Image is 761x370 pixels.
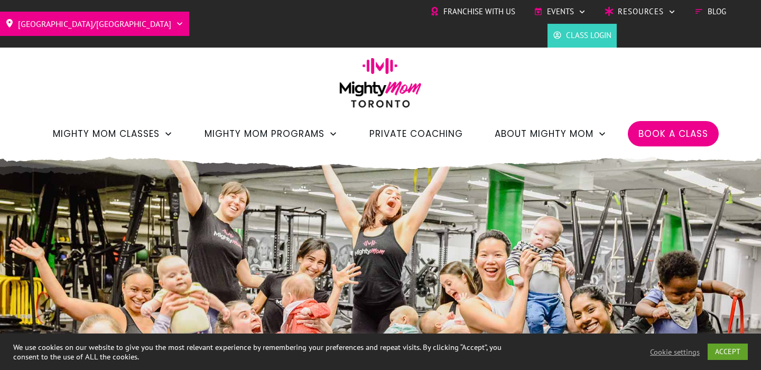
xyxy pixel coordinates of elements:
[369,125,463,143] a: Private Coaching
[618,4,664,20] span: Resources
[650,347,700,357] a: Cookie settings
[495,125,593,143] span: About Mighty Mom
[430,4,515,20] a: Franchise with Us
[495,125,607,143] a: About Mighty Mom
[566,27,611,43] span: Class Login
[547,4,574,20] span: Events
[53,125,160,143] span: Mighty Mom Classes
[205,125,324,143] span: Mighty Mom Programs
[553,27,611,43] a: Class Login
[205,125,338,143] a: Mighty Mom Programs
[605,4,676,20] a: Resources
[534,4,586,20] a: Events
[18,15,171,32] span: [GEOGRAPHIC_DATA]/[GEOGRAPHIC_DATA]
[13,343,527,362] div: We use cookies on our website to give you the most relevant experience by remembering your prefer...
[638,125,708,143] a: Book a Class
[443,4,515,20] span: Franchise with Us
[708,4,726,20] span: Blog
[694,4,726,20] a: Blog
[5,15,184,32] a: [GEOGRAPHIC_DATA]/[GEOGRAPHIC_DATA]
[708,344,748,360] a: ACCEPT
[334,58,427,115] img: mightymom-logo-toronto
[53,125,173,143] a: Mighty Mom Classes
